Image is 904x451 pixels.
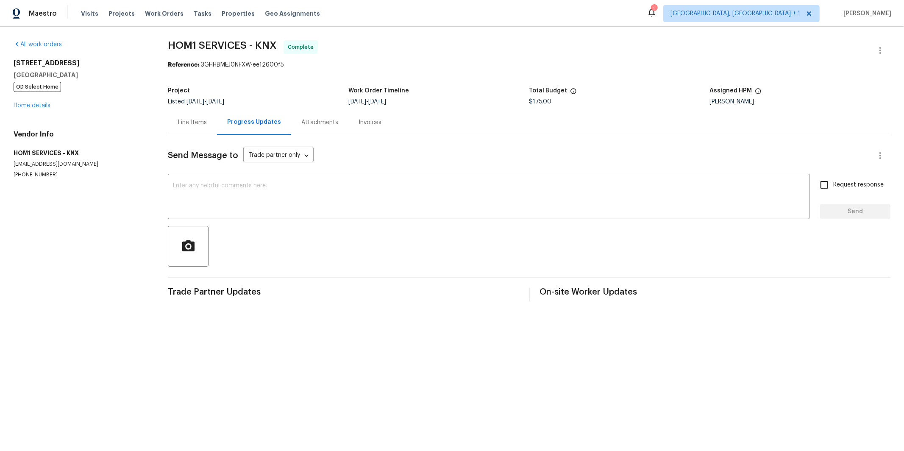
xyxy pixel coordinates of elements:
span: Send Message to [168,151,238,160]
span: [DATE] [348,99,366,105]
span: [DATE] [206,99,224,105]
span: Listed [168,99,224,105]
div: 1 [651,5,657,14]
h5: Project [168,88,190,94]
a: All work orders [14,42,62,47]
h2: [STREET_ADDRESS] [14,59,147,67]
span: Projects [108,9,135,18]
span: Request response [833,181,884,189]
div: Attachments [301,118,338,127]
span: Complete [288,43,317,51]
a: Home details [14,103,50,109]
span: OD Select Home [14,82,61,92]
span: - [186,99,224,105]
b: Reference: [168,62,199,68]
h5: HOM1 SERVICES - KNX [14,149,147,157]
p: [PHONE_NUMBER] [14,171,147,178]
div: Progress Updates [227,118,281,126]
span: HOM1 SERVICES - KNX [168,40,277,50]
span: $175.00 [529,99,552,105]
div: Trade partner only [243,149,314,163]
span: Tasks [194,11,211,17]
span: [PERSON_NAME] [840,9,891,18]
span: The total cost of line items that have been proposed by Opendoor. This sum includes line items th... [570,88,577,99]
div: 3GHHBMEJ0NFXW-ee12600f5 [168,61,890,69]
span: Geo Assignments [265,9,320,18]
span: The hpm assigned to this work order. [755,88,762,99]
h4: Vendor Info [14,130,147,139]
div: Line Items [178,118,207,127]
span: [GEOGRAPHIC_DATA], [GEOGRAPHIC_DATA] + 1 [670,9,800,18]
span: Trade Partner Updates [168,288,519,296]
h5: Work Order Timeline [348,88,409,94]
span: [DATE] [186,99,204,105]
span: Work Orders [145,9,184,18]
h5: [GEOGRAPHIC_DATA] [14,71,147,79]
span: On-site Worker Updates [540,288,891,296]
span: Visits [81,9,98,18]
span: Properties [222,9,255,18]
div: [PERSON_NAME] [710,99,890,105]
h5: Total Budget [529,88,567,94]
span: - [348,99,386,105]
div: Invoices [359,118,381,127]
h5: Assigned HPM [710,88,752,94]
p: [EMAIL_ADDRESS][DOMAIN_NAME] [14,161,147,168]
span: [DATE] [368,99,386,105]
span: Maestro [29,9,57,18]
